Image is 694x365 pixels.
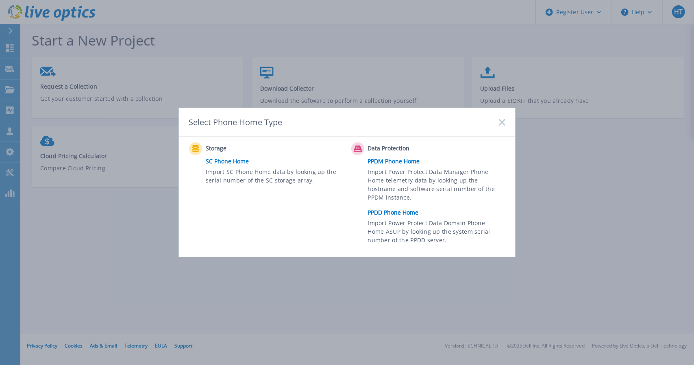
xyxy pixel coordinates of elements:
[206,155,347,167] a: SC Phone Home
[368,167,503,205] span: Import Power Protect Data Manager Phone Home telemetry data by looking up the hostname and softwa...
[206,167,341,186] span: Import SC Phone Home data by looking up the serial number of the SC storage array.
[368,155,509,167] a: PPDM Phone Home
[368,144,449,154] span: Data Protection
[368,206,509,219] a: PPDD Phone Home
[189,117,283,128] div: Select Phone Home Type
[206,144,287,154] span: Storage
[368,219,503,247] span: Import Power Protect Data Domain Phone Home ASUP by looking up the system serial number of the PP...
